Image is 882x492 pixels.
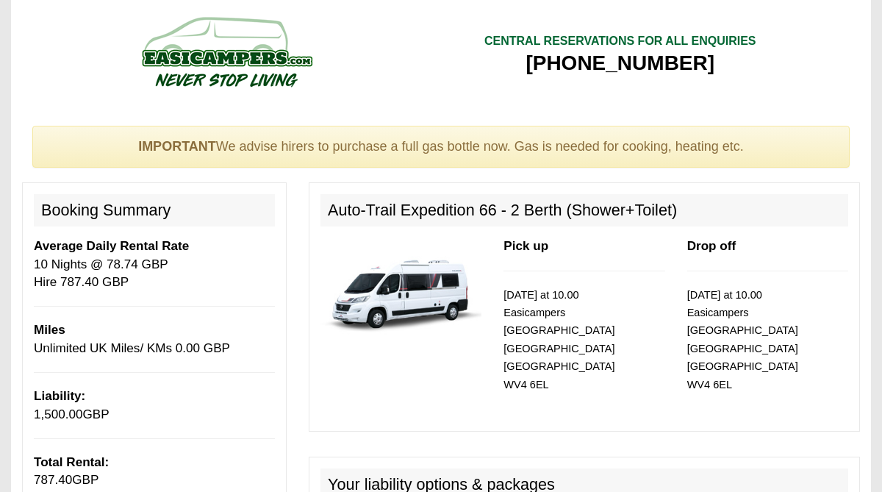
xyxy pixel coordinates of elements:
[320,238,481,341] img: 339.jpg
[34,473,72,487] span: 787.40
[484,33,756,50] div: CENTRAL RESERVATIONS FOR ALL ENQUIRIES
[34,389,85,403] b: Liability:
[687,239,736,253] b: Drop off
[87,11,366,92] img: campers-checkout-logo.png
[32,126,850,168] div: We advise hirers to purchase a full gas bottle now. Gas is needed for cooking, heating etc.
[34,388,275,424] p: GBP
[687,289,798,391] small: [DATE] at 10.00 Easicampers [GEOGRAPHIC_DATA] [GEOGRAPHIC_DATA] [GEOGRAPHIC_DATA] WV4 6EL
[503,289,614,391] small: [DATE] at 10.00 Easicampers [GEOGRAPHIC_DATA] [GEOGRAPHIC_DATA] [GEOGRAPHIC_DATA] WV4 6EL
[34,407,83,421] span: 1,500.00
[34,239,189,253] b: Average Daily Rental Rate
[34,194,275,227] h2: Booking Summary
[484,50,756,76] div: [PHONE_NUMBER]
[34,238,275,291] p: 10 Nights @ 78.74 GBP Hire 787.40 GBP
[320,194,848,227] h2: Auto-Trail Expedition 66 - 2 Berth (Shower+Toilet)
[138,139,216,154] strong: IMPORTANT
[34,454,275,490] p: GBP
[503,239,548,253] b: Pick up
[34,323,65,337] b: Miles
[34,455,109,469] b: Total Rental:
[34,321,275,357] p: Unlimited UK Miles/ KMs 0.00 GBP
